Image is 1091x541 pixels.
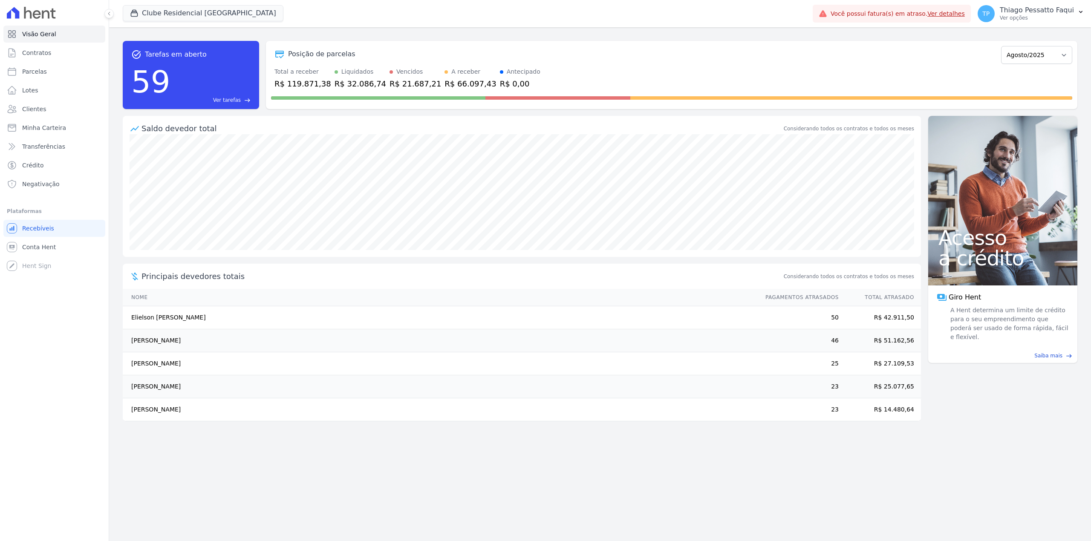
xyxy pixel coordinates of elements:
div: R$ 0,00 [500,78,540,89]
a: Saiba mais east [933,352,1072,360]
td: 25 [757,352,839,375]
td: 50 [757,306,839,329]
span: a crédito [938,248,1067,268]
div: Considerando todos os contratos e todos os meses [784,125,914,132]
a: Negativação [3,176,105,193]
td: [PERSON_NAME] [123,398,757,421]
td: R$ 51.162,56 [839,329,921,352]
span: Parcelas [22,67,47,76]
td: Elielson [PERSON_NAME] [123,306,757,329]
a: Ver tarefas east [174,96,251,104]
div: Total a receber [274,67,331,76]
td: [PERSON_NAME] [123,352,757,375]
a: Lotes [3,82,105,99]
span: TP [982,11,990,17]
span: Contratos [22,49,51,57]
td: 23 [757,398,839,421]
div: Antecipado [507,67,540,76]
td: [PERSON_NAME] [123,329,757,352]
th: Total Atrasado [839,289,921,306]
span: Lotes [22,86,38,95]
div: R$ 66.097,43 [444,78,496,89]
span: Visão Geral [22,30,56,38]
span: Negativação [22,180,60,188]
p: Ver opções [1000,14,1074,21]
a: Contratos [3,44,105,61]
td: 23 [757,375,839,398]
span: Conta Hent [22,243,56,251]
div: Saldo devedor total [141,123,782,134]
th: Pagamentos Atrasados [757,289,839,306]
span: Transferências [22,142,65,151]
span: A Hent determina um limite de crédito para o seu empreendimento que poderá ser usado de forma ráp... [949,306,1069,342]
a: Ver detalhes [927,10,965,17]
td: R$ 14.480,64 [839,398,921,421]
div: Plataformas [7,206,102,216]
a: Transferências [3,138,105,155]
span: Você possui fatura(s) em atraso. [831,9,965,18]
button: TP Thiago Pessatto Faqui Ver opções [971,2,1091,26]
span: Ver tarefas [213,96,241,104]
a: Visão Geral [3,26,105,43]
span: Saiba mais [1034,352,1062,360]
div: A receber [451,67,480,76]
a: Minha Carteira [3,119,105,136]
span: task_alt [131,49,141,60]
a: Crédito [3,157,105,174]
span: east [244,97,251,104]
th: Nome [123,289,757,306]
span: Principais devedores totais [141,270,782,282]
div: Posição de parcelas [288,49,355,59]
div: R$ 119.871,38 [274,78,331,89]
div: 59 [131,60,170,104]
div: Vencidos [396,67,423,76]
div: R$ 32.086,74 [335,78,386,89]
td: [PERSON_NAME] [123,375,757,398]
span: Crédito [22,161,44,170]
span: Considerando todos os contratos e todos os meses [784,273,914,280]
td: R$ 27.109,53 [839,352,921,375]
a: Parcelas [3,63,105,80]
a: Recebíveis [3,220,105,237]
a: Conta Hent [3,239,105,256]
span: east [1066,353,1072,359]
span: Clientes [22,105,46,113]
span: Tarefas em aberto [145,49,207,60]
span: Acesso [938,227,1067,248]
div: R$ 21.687,21 [390,78,441,89]
span: Giro Hent [949,292,981,302]
span: Minha Carteira [22,124,66,132]
p: Thiago Pessatto Faqui [1000,6,1074,14]
a: Clientes [3,101,105,118]
button: Clube Residencial [GEOGRAPHIC_DATA] [123,5,283,21]
td: R$ 42.911,50 [839,306,921,329]
td: R$ 25.077,65 [839,375,921,398]
span: Recebíveis [22,224,54,233]
td: 46 [757,329,839,352]
div: Liquidados [341,67,374,76]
